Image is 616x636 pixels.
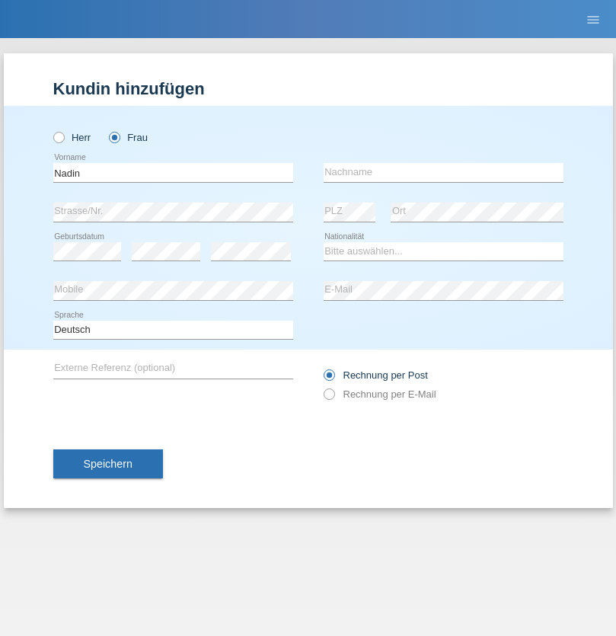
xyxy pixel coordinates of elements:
label: Rechnung per E-Mail [324,388,436,400]
button: Speichern [53,449,163,478]
h1: Kundin hinzufügen [53,79,563,98]
span: Speichern [84,458,132,470]
input: Frau [109,132,119,142]
input: Herr [53,132,63,142]
a: menu [578,14,608,24]
input: Rechnung per Post [324,369,334,388]
label: Frau [109,132,148,143]
label: Herr [53,132,91,143]
input: Rechnung per E-Mail [324,388,334,407]
label: Rechnung per Post [324,369,428,381]
i: menu [586,12,601,27]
